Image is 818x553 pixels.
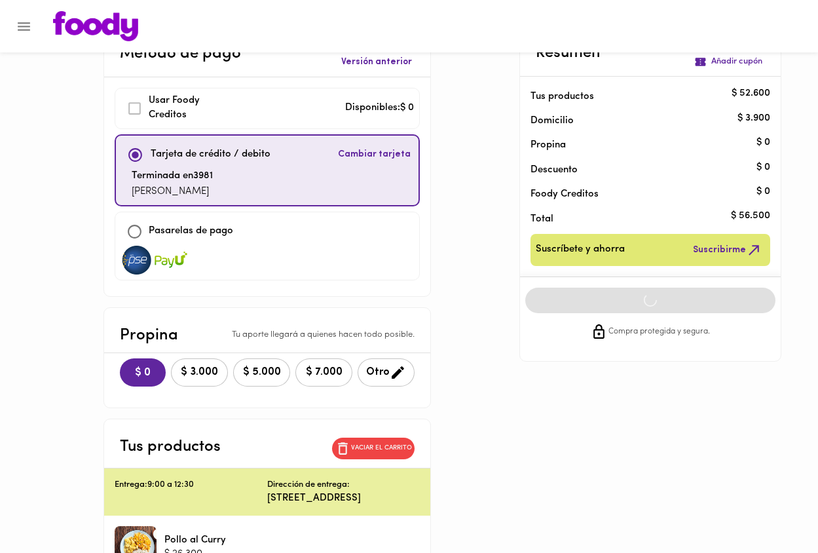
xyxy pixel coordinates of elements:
[530,90,749,104] p: Tus productos
[335,141,413,169] button: Cambiar tarjeta
[366,364,406,381] span: Otro
[530,163,578,177] p: Descuento
[232,329,415,341] p: Tu aporte llegará a quienes hacen todo posible.
[756,136,770,149] p: $ 0
[332,438,415,459] button: Vaciar el carrito
[358,358,415,387] button: Otro
[737,111,770,125] p: $ 3.900
[53,11,138,41] img: logo.png
[341,56,412,69] span: Versión anterior
[536,41,601,65] p: Resumen
[132,169,213,184] p: Terminada en 3981
[149,224,233,239] p: Pasarelas de pago
[120,42,241,66] p: Método de pago
[149,94,238,123] p: Usar Foody Creditos
[711,56,762,68] p: Añadir cupón
[732,87,770,101] p: $ 52.600
[731,210,770,223] p: $ 56.500
[756,185,770,199] p: $ 0
[120,358,166,387] button: $ 0
[267,479,350,491] p: Dirección de entrega:
[304,366,344,379] span: $ 7.000
[536,242,625,258] span: Suscríbete y ahorra
[530,138,749,152] p: Propina
[351,444,412,453] p: Vaciar el carrito
[530,187,749,201] p: Foody Creditos
[8,10,40,43] button: Menu
[530,212,749,226] p: Total
[756,161,770,174] p: $ 0
[120,435,221,459] p: Tus productos
[130,367,155,379] span: $ 0
[345,101,414,116] p: Disponibles: $ 0
[115,479,267,491] p: Entrega: 9:00 a 12:30
[179,366,219,379] span: $ 3.000
[693,242,762,258] span: Suscribirme
[155,246,187,275] img: visa
[742,477,805,540] iframe: Messagebird Livechat Widget
[295,358,352,387] button: $ 7.000
[339,53,415,71] button: Versión anterior
[121,246,153,275] img: visa
[692,53,765,71] button: Añadir cupón
[120,324,178,347] p: Propina
[164,533,226,547] p: Pollo al Curry
[690,239,765,261] button: Suscribirme
[171,358,228,387] button: $ 3.000
[151,147,270,162] p: Tarjeta de crédito / debito
[233,358,290,387] button: $ 5.000
[132,185,213,200] p: [PERSON_NAME]
[608,326,710,339] span: Compra protegida y segura.
[338,148,411,161] span: Cambiar tarjeta
[530,114,574,128] p: Domicilio
[242,366,282,379] span: $ 5.000
[267,491,420,505] p: [STREET_ADDRESS]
